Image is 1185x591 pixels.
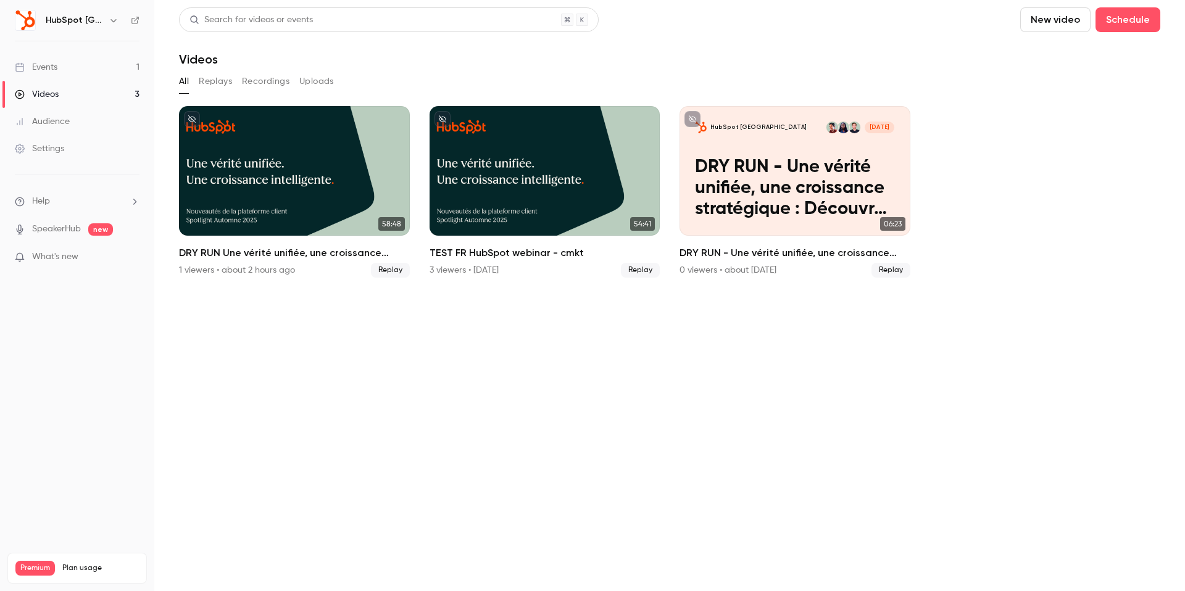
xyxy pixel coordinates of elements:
img: Enzo Valucci [826,122,838,133]
p: DRY RUN - Une vérité unifiée, une croissance stratégique : Découvrez les nouveautés du Spotlight ... [695,157,894,220]
h1: Videos [179,52,218,67]
img: Mélanie Bohulu [838,122,849,133]
h2: DRY RUN - Une vérité unifiée, une croissance stratégique : Découvrez les nouveautés du Spotlight ... [680,246,910,260]
span: Plan usage [62,563,139,573]
div: 3 viewers • [DATE] [430,264,499,276]
img: HubSpot France [15,10,35,30]
button: Schedule [1096,7,1160,32]
button: unpublished [184,111,200,127]
button: Uploads [299,72,334,91]
span: What's new [32,250,78,263]
span: Replay [871,263,910,278]
div: Events [15,61,57,73]
span: Replay [621,263,660,278]
button: New video [1020,7,1091,32]
h2: DRY RUN Une vérité unifiée, une croissance stratégique : Découvrez les nouveautés du Spotlight - ... [179,246,410,260]
section: Videos [179,7,1160,584]
span: [DATE] [865,122,894,133]
button: All [179,72,189,91]
div: Videos [15,88,59,101]
div: Audience [15,115,70,128]
img: Fabien Rabusseau [849,122,860,133]
div: 0 viewers • about [DATE] [680,264,776,276]
h2: TEST FR HubSpot webinar - cmkt [430,246,660,260]
li: TEST FR HubSpot webinar - cmkt [430,106,660,278]
iframe: Noticeable Trigger [125,252,139,263]
span: new [88,223,113,236]
div: Settings [15,143,64,155]
div: 1 viewers • about 2 hours ago [179,264,295,276]
p: HubSpot [GEOGRAPHIC_DATA] [710,123,807,131]
span: Help [32,195,50,208]
img: DRY RUN - Une vérité unifiée, une croissance stratégique : Découvrez les nouveautés du Spotlight ... [695,122,707,133]
li: help-dropdown-opener [15,195,139,208]
a: SpeakerHub [32,223,81,236]
li: DRY RUN Une vérité unifiée, une croissance stratégique : Découvrez les nouveautés du Spotlight - ... [179,106,410,278]
a: 58:48DRY RUN Une vérité unifiée, une croissance stratégique : Découvrez les nouveautés du Spotlig... [179,106,410,278]
ul: Videos [179,106,1160,278]
span: Replay [371,263,410,278]
h6: HubSpot [GEOGRAPHIC_DATA] [46,14,104,27]
button: Recordings [242,72,289,91]
a: 54:41TEST FR HubSpot webinar - cmkt3 viewers • [DATE]Replay [430,106,660,278]
button: Replays [199,72,232,91]
span: Premium [15,561,55,576]
span: 58:48 [378,217,405,231]
a: DRY RUN - Une vérité unifiée, une croissance stratégique : Découvrez les nouveautés du Spotlight ... [680,106,910,278]
div: Search for videos or events [189,14,313,27]
button: unpublished [684,111,701,127]
button: unpublished [434,111,451,127]
span: 06:23 [880,217,905,231]
span: 54:41 [630,217,655,231]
